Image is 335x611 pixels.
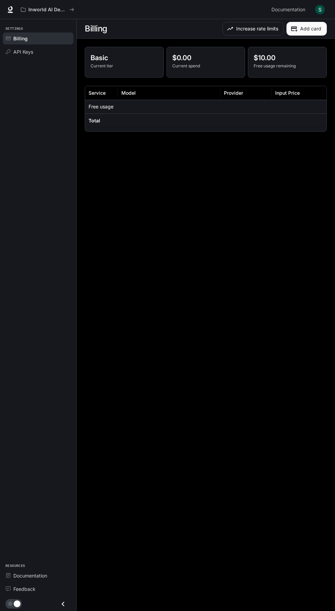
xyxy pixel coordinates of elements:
[14,600,21,607] span: Dark mode toggle
[275,90,300,96] div: Input Price
[18,3,77,16] button: All workspaces
[172,53,240,63] p: $0.00
[89,103,113,110] p: Free usage
[91,63,158,69] p: Current tier
[223,22,284,36] button: Increase rate limits
[13,48,33,55] span: API Keys
[172,63,240,69] p: Current spend
[13,585,36,593] span: Feedback
[3,570,73,582] a: Documentation
[91,53,158,63] p: Basic
[271,5,305,14] span: Documentation
[89,90,106,96] div: Service
[254,63,321,69] p: Free usage remaining
[13,572,47,579] span: Documentation
[28,7,67,13] p: Inworld AI Demos
[121,90,136,96] div: Model
[89,117,100,124] h6: Total
[269,3,310,16] a: Documentation
[224,90,243,96] div: Provider
[286,22,327,36] button: Add card
[3,46,73,58] a: API Keys
[3,32,73,44] a: Billing
[254,53,321,63] p: $10.00
[13,35,28,42] span: Billing
[85,22,107,36] h1: Billing
[313,3,327,16] button: User avatar
[3,583,73,595] a: Feedback
[315,5,325,14] img: User avatar
[55,597,71,611] button: Close drawer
